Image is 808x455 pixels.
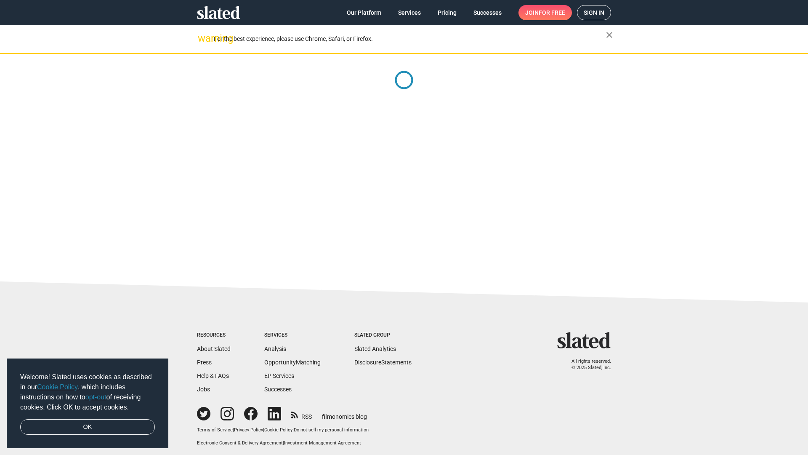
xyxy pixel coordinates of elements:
[525,5,565,20] span: Join
[322,413,332,420] span: film
[431,5,463,20] a: Pricing
[85,393,106,401] a: opt-out
[291,408,312,421] a: RSS
[294,427,369,434] button: Do not sell my personal information
[283,440,284,446] span: |
[20,372,155,412] span: Welcome! Slated uses cookies as described in our , which includes instructions on how to of recei...
[197,359,212,366] a: Press
[354,359,412,366] a: DisclosureStatements
[284,440,361,446] a: Investment Management Agreement
[473,5,502,20] span: Successes
[20,419,155,435] a: dismiss cookie message
[340,5,388,20] a: Our Platform
[354,332,412,339] div: Slated Group
[197,427,233,433] a: Terms of Service
[518,5,572,20] a: Joinfor free
[354,345,396,352] a: Slated Analytics
[539,5,565,20] span: for free
[198,33,208,43] mat-icon: warning
[7,359,168,449] div: cookieconsent
[197,386,210,393] a: Jobs
[263,427,264,433] span: |
[233,427,234,433] span: |
[197,345,231,352] a: About Slated
[347,5,381,20] span: Our Platform
[264,332,321,339] div: Services
[563,359,611,371] p: All rights reserved. © 2025 Slated, Inc.
[264,345,286,352] a: Analysis
[214,33,606,45] div: For the best experience, please use Chrome, Safari, or Firefox.
[577,5,611,20] a: Sign in
[322,406,367,421] a: filmonomics blog
[398,5,421,20] span: Services
[197,440,283,446] a: Electronic Consent & Delivery Agreement
[292,427,294,433] span: |
[391,5,428,20] a: Services
[264,386,292,393] a: Successes
[438,5,457,20] span: Pricing
[264,359,321,366] a: OpportunityMatching
[197,372,229,379] a: Help & FAQs
[234,427,263,433] a: Privacy Policy
[37,383,78,391] a: Cookie Policy
[467,5,508,20] a: Successes
[604,30,614,40] mat-icon: close
[264,427,292,433] a: Cookie Policy
[197,332,231,339] div: Resources
[584,5,604,20] span: Sign in
[264,372,294,379] a: EP Services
